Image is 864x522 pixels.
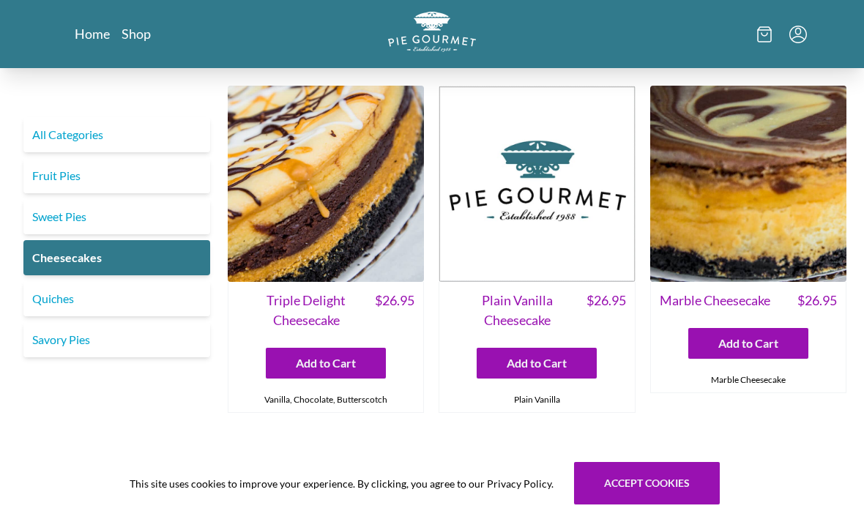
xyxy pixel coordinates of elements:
a: Quiches [23,281,210,316]
button: Menu [789,26,807,43]
img: Marble Cheesecake [650,86,846,282]
span: Plain Vanilla Cheesecake [448,291,586,330]
a: Fruit Pies [23,158,210,193]
span: $ 26.95 [797,291,837,310]
a: Cheesecakes [23,240,210,275]
img: Triple Delight Cheesecake [228,86,424,282]
span: This site uses cookies to improve your experience. By clicking, you agree to our Privacy Policy. [130,476,554,491]
span: Add to Cart [507,354,567,372]
button: Add to Cart [688,328,808,359]
a: Sweet Pies [23,199,210,234]
div: Marble Cheesecake [651,368,846,392]
div: Plain Vanilla [439,387,634,412]
span: $ 26.95 [586,291,626,330]
span: $ 26.95 [375,291,414,330]
a: Shop [122,25,151,42]
a: Home [75,25,110,42]
span: Triple Delight Cheesecake [237,291,375,330]
div: Vanilla, Chocolate, Butterscotch [228,387,423,412]
span: Add to Cart [718,335,778,352]
span: Add to Cart [296,354,356,372]
button: Accept cookies [574,462,720,504]
span: Marble Cheesecake [660,291,770,310]
button: Add to Cart [266,348,386,379]
a: All Categories [23,117,210,152]
a: Savory Pies [23,322,210,357]
a: Logo [388,12,476,56]
img: Plain Vanilla Cheesecake [439,86,635,282]
button: Add to Cart [477,348,597,379]
img: logo [388,12,476,52]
